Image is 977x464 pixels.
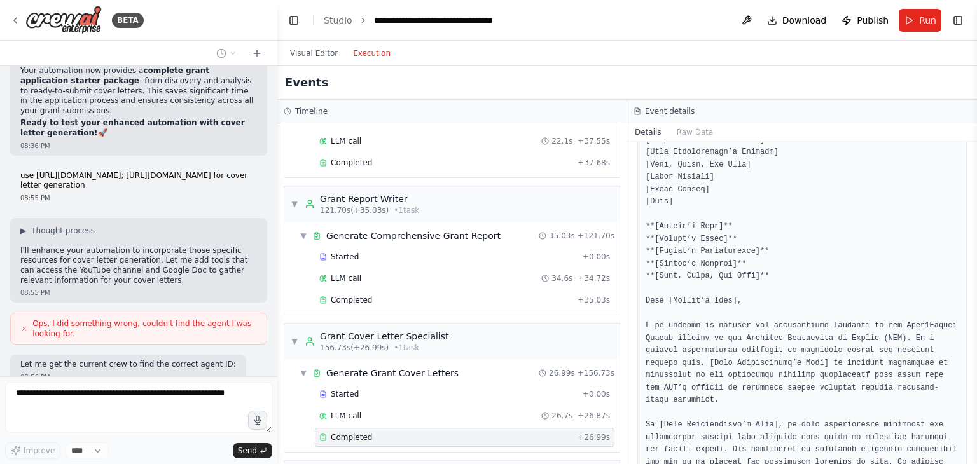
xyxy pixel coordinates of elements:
[578,295,610,305] span: + 35.03s
[331,273,361,283] span: LLM call
[551,136,572,146] span: 22.1s
[32,318,256,339] span: Ops, I did something wrong, couldn't find the agent I was looking for.
[5,442,60,459] button: Improve
[578,368,614,378] span: + 156.73s
[669,123,721,141] button: Raw Data
[578,136,610,146] span: + 37.55s
[919,14,936,27] span: Run
[551,273,572,283] span: 34.6s
[291,199,298,209] span: ▼
[549,231,575,241] span: 35.03s
[20,226,95,236] button: ▶Thought process
[320,193,419,205] div: Grant Report Writer
[20,246,257,285] p: I'll enhance your automation to incorporate those specific resources for cover letter generation....
[551,411,572,421] span: 26.7s
[31,226,95,236] span: Thought process
[20,118,257,138] p: 🚀
[320,205,389,215] span: 121.70s (+35.03s)
[20,118,245,137] strong: Ready to test your enhanced automation with cover letter generation!
[282,46,345,61] button: Visual Editor
[324,14,517,27] nav: breadcrumb
[20,288,257,297] div: 08:55 PM
[20,193,257,203] div: 08:55 PM
[211,46,242,61] button: Switch to previous chat
[578,273,610,283] span: + 34.72s
[331,158,372,168] span: Completed
[949,11,967,29] button: Show right sidebar
[112,13,144,28] div: BETA
[247,46,267,61] button: Start a new chat
[20,66,209,85] strong: complete grant application starter package
[331,432,372,442] span: Completed
[20,372,236,382] div: 08:56 PM
[331,252,359,262] span: Started
[857,14,889,27] span: Publish
[549,368,575,378] span: 26.99s
[320,343,389,353] span: 156.73s (+26.99s)
[20,226,26,236] span: ▶
[300,231,307,241] span: ▼
[238,446,257,456] span: Send
[300,368,307,378] span: ▼
[291,336,298,346] span: ▼
[331,136,361,146] span: LLM call
[320,330,449,343] div: Grant Cover Letter Specialist
[20,360,236,370] p: Let me get the current crew to find the correct agent ID:
[578,411,610,421] span: + 26.87s
[233,443,272,458] button: Send
[394,343,419,353] span: • 1 task
[578,432,610,442] span: + 26.99s
[20,141,257,151] div: 08:36 PM
[899,9,941,32] button: Run
[326,229,501,242] div: Generate Comprehensive Grant Report
[578,231,614,241] span: + 121.70s
[578,158,610,168] span: + 37.68s
[20,171,257,191] p: use [URL][DOMAIN_NAME]; [URL][DOMAIN_NAME] for cover letter generation
[285,74,328,92] h2: Events
[645,106,695,116] h3: Event details
[285,11,303,29] button: Hide left sidebar
[836,9,894,32] button: Publish
[583,389,610,399] span: + 0.00s
[583,252,610,262] span: + 0.00s
[20,66,257,116] p: Your automation now provides a - from discovery and analysis to ready-to-submit cover letters. Th...
[782,14,827,27] span: Download
[324,15,352,25] a: Studio
[762,9,832,32] button: Download
[24,446,55,456] span: Improve
[331,389,359,399] span: Started
[345,46,398,61] button: Execution
[331,295,372,305] span: Completed
[326,367,459,379] div: Generate Grant Cover Letters
[248,411,267,430] button: Click to speak your automation idea
[25,6,102,34] img: Logo
[394,205,419,215] span: • 1 task
[295,106,328,116] h3: Timeline
[331,411,361,421] span: LLM call
[627,123,669,141] button: Details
